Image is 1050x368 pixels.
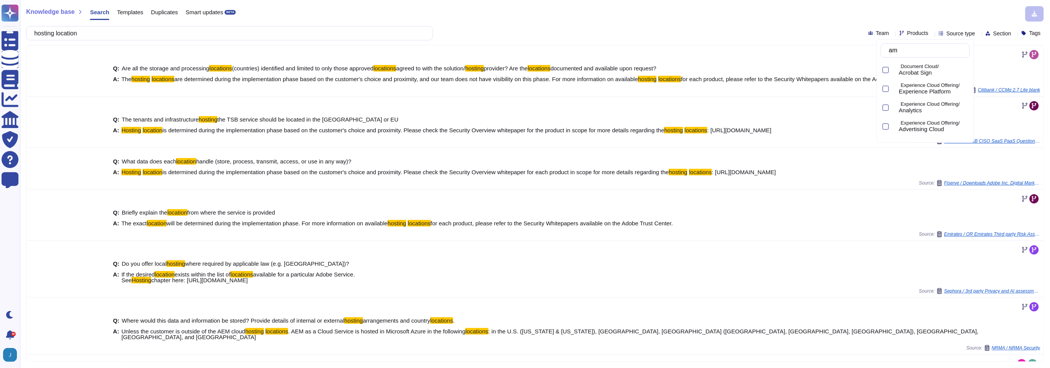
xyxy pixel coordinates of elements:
[484,65,528,72] span: provider? Are the
[899,107,922,114] span: Analytics
[885,44,970,57] input: Search by keywords
[199,116,217,123] mark: hosting
[152,76,174,82] mark: locations
[944,139,1040,143] span: TSB Bank / TSB CISO SaaS PaaS Questionnaire
[431,220,673,226] span: for each product, please refer to the Security Whitepapers available on the Adobe Trust Center.
[143,169,163,175] mark: location
[953,87,1040,93] span: Source:
[113,261,120,266] b: Q:
[151,277,248,283] span: chapter here: [URL][DOMAIN_NAME]
[113,271,119,283] b: A:
[113,117,120,122] b: Q:
[707,127,772,133] span: : [URL][DOMAIN_NAME]
[919,231,1040,237] span: Source:
[122,116,199,123] span: The tenants and infrastructure
[899,88,951,95] span: Experience Platform
[147,220,167,226] mark: location
[167,260,185,267] mark: hosting
[388,220,406,226] mark: hosting
[893,62,970,79] div: Acrobat Sign
[3,348,17,362] img: user
[26,9,75,15] span: Knowledge base
[528,65,550,72] mark: locations
[185,260,349,267] span: where required by applicable law (e.g. [GEOGRAPHIC_DATA])?
[944,181,1040,185] span: Fiserve / Downloads Adobe Inc. Digital Marketing & Tech List of Evidence
[901,83,967,88] p: Experience Cloud Offering/
[155,271,175,278] mark: location
[186,9,223,15] span: Smart updates
[122,169,141,175] mark: Hosting
[225,10,236,15] div: BETA
[113,210,120,215] b: Q:
[453,317,455,324] span: .
[893,122,896,131] div: Advertising Cloud
[907,30,928,36] span: Products
[550,65,656,72] span: documented and available upon request?
[899,126,944,133] span: Advertising Cloud
[712,169,776,175] span: : [URL][DOMAIN_NAME]
[893,66,896,75] div: Acrobat Sign
[113,65,120,71] b: Q:
[893,118,970,135] div: Advertising Cloud
[978,88,1040,92] span: Citibank / CCMq 2.7 Lite blank
[893,103,896,112] div: Analytics
[176,158,196,165] mark: location
[893,137,970,154] div: Audience Manager
[217,116,398,123] span: the TSB service should be located in the [GEOGRAPHIC_DATA] or EU
[893,80,970,98] div: Experience Platform
[122,76,132,82] span: The
[151,9,178,15] span: Duplicates
[396,65,465,72] span: agreed to with the solution/
[681,76,923,82] span: for each product, please refer to the Security Whitepapers available on the Adobe Trust Center.
[167,220,387,226] span: will be determined during the implementation phase. For more information on available
[113,328,119,340] b: A:
[899,69,932,76] span: Acrobat Sign
[122,260,167,267] span: Do you offer local
[122,317,345,324] span: Where would this data and information be stored? Provide details of internal or external
[167,209,187,216] mark: location
[122,271,355,283] span: available for a particular Adobe Service. See
[187,209,275,216] span: from where the service is provided
[373,65,396,72] mark: locations
[658,76,681,82] mark: locations
[944,289,1040,293] span: Sephora / 3rd party Privacy and AI assessment [DATE] Version Sephora CT
[465,65,484,72] mark: hosting
[465,328,488,335] mark: locations
[196,158,352,165] span: handle (store, process, transmit, access, or use in any way)?
[919,138,1040,144] span: Source:
[901,121,967,126] p: Experience Cloud Offering/
[143,127,163,133] mark: location
[122,65,210,72] span: Are all the storage and processing
[122,158,177,165] span: What data does each
[876,30,889,36] span: Team
[638,76,657,82] mark: hosting
[919,288,1040,294] span: Source:
[893,85,896,93] div: Experience Platform
[232,65,373,72] span: (countries) identified and limited to only those approved
[899,107,967,114] div: Analytics
[162,169,669,175] span: is determined during the implementation phase based on the customer's choice and proximity. Pleas...
[113,158,120,164] b: Q:
[2,346,22,363] button: user
[174,76,638,82] span: are determined during the implementation phase based on the customer's choice and proximity, and ...
[901,64,967,69] p: Document Cloud/
[30,27,425,40] input: Search a question or template...
[122,127,141,133] mark: Hosting
[209,65,232,72] mark: locations
[947,31,975,36] span: Source type
[132,76,150,82] mark: hosting
[899,69,967,76] div: Acrobat Sign
[245,328,264,335] mark: hosting
[1029,30,1041,36] span: Tags
[685,127,707,133] mark: locations
[175,271,230,278] span: exists within the list of
[430,317,453,324] mark: locations
[122,209,167,216] span: Briefly explain the
[919,180,1040,186] span: Source:
[122,271,155,278] span: If the desired
[230,271,253,278] mark: locations
[113,76,119,82] b: A:
[113,318,120,323] b: Q:
[288,328,465,335] span: . AEM as a Cloud Service is hosted in Microsoft Azure in the following
[899,126,967,133] div: Advertising Cloud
